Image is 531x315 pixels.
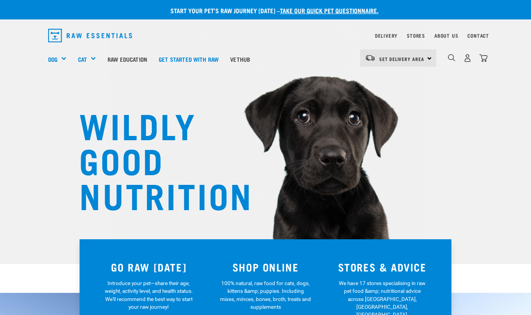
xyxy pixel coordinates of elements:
img: home-icon@2x.png [479,54,488,62]
a: Raw Education [102,44,153,75]
a: Dog [48,55,57,64]
a: take our quick pet questionnaire. [280,9,378,12]
img: user.png [463,54,472,62]
a: Vethub [224,44,256,75]
h3: GO RAW [DATE] [95,261,203,273]
span: Set Delivery Area [379,57,424,60]
p: Introduce your pet—share their age, weight, activity level, and health status. We'll recommend th... [103,279,194,311]
nav: dropdown navigation [42,26,489,45]
h1: WILDLY GOOD NUTRITION [79,107,234,212]
img: Raw Essentials Logo [48,29,132,42]
a: Cat [78,55,87,64]
img: van-moving.png [365,54,375,61]
a: About Us [434,34,458,37]
a: Stores [407,34,425,37]
img: home-icon-1@2x.png [448,54,455,61]
p: 100% natural, raw food for cats, dogs, kittens &amp; puppies. Including mixes, minces, bones, bro... [220,279,311,311]
a: Contact [467,34,489,37]
h3: STORES & ADVICE [328,261,436,273]
a: Get started with Raw [153,44,224,75]
h3: SHOP ONLINE [212,261,319,273]
a: Delivery [375,34,397,37]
